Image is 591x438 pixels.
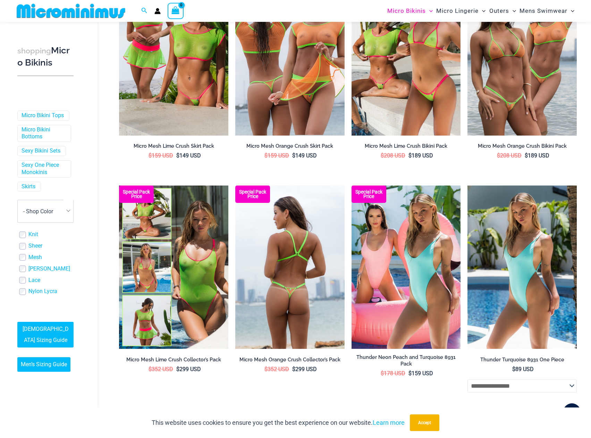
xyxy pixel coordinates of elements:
span: $ [512,366,515,372]
bdi: 149 USD [176,152,201,159]
a: Account icon link [154,8,161,14]
bdi: 159 USD [408,370,433,377]
h2: Thunder Turquoise 8931 One Piece [467,357,577,363]
a: Micro Mesh Lime Crush Collector’s Pack [119,357,228,366]
b: Special Pack Price [119,190,154,199]
a: Micro Mesh Lime Crush Skirt Pack [119,143,228,152]
span: $ [292,366,295,372]
img: Thunder Turquoise 8931 One Piece 03 [467,186,577,349]
a: Lace [28,277,40,284]
a: OutersMenu ToggleMenu Toggle [488,2,518,20]
a: Thunder Turquoise 8931 One Piece [467,357,577,366]
span: $ [149,366,152,372]
bdi: 178 USD [381,370,405,377]
a: Men’s Sizing Guide [17,357,70,372]
bdi: 208 USD [381,152,405,159]
a: Sheer [28,243,42,250]
a: Collectors Pack Orange Micro Mesh Orange Crush 801 One Piece 02Micro Mesh Orange Crush 801 One Pi... [235,186,345,349]
h2: Micro Mesh Orange Crush Skirt Pack [235,143,345,149]
a: Knit [28,231,38,239]
a: Micro Mesh Lime Crush Bikini Pack [352,143,461,152]
h2: Micro Mesh Lime Crush Bikini Pack [352,143,461,149]
a: Micro BikinisMenu ToggleMenu Toggle [386,2,434,20]
span: Menu Toggle [509,2,516,20]
span: $ [408,152,412,159]
a: Mens SwimwearMenu ToggleMenu Toggle [518,2,576,20]
nav: Site Navigation [385,1,577,21]
span: - Shop Color [18,200,73,223]
bdi: 352 USD [264,366,289,372]
a: Collectors Pack Lime Micro Mesh Lime Crush 366 Crop Top 456 Micro 05Micro Mesh Lime Crush 366 Cro... [119,186,228,349]
span: $ [408,370,412,377]
bdi: 89 USD [512,366,534,372]
span: $ [381,370,384,377]
img: Collectors Pack Lime [119,186,228,349]
h2: Micro Mesh Orange Crush Collector’s Pack [235,357,345,363]
a: Thunder Neon Peach and Turquoise 8931 Pack [352,354,461,370]
a: Thunder Turquoise 8931 One Piece 03Thunder Turquoise 8931 One Piece 05Thunder Turquoise 8931 One ... [467,186,577,349]
span: Micro Bikinis [387,2,426,20]
span: $ [264,152,268,159]
a: Thunder Pack Thunder Turquoise 8931 One Piece 09v2Thunder Turquoise 8931 One Piece 09v2 [352,186,461,349]
a: Nylon Lycra [28,288,57,295]
span: Menu Toggle [426,2,433,20]
a: Micro Bikini Tops [22,112,64,119]
bdi: 352 USD [149,366,173,372]
a: Micro Mesh Orange Crush Skirt Pack [235,143,345,152]
b: Special Pack Price [352,190,386,199]
a: Micro Bikini Bottoms [22,126,66,141]
span: Menu Toggle [567,2,574,20]
h2: Micro Mesh Lime Crush Collector’s Pack [119,357,228,363]
button: Accept [410,414,439,431]
img: MM SHOP LOGO FLAT [14,3,128,19]
a: Micro Mesh Orange Crush Bikini Pack [467,143,577,152]
bdi: 189 USD [408,152,433,159]
span: Menu Toggle [479,2,486,20]
span: Micro Lingerie [436,2,479,20]
span: $ [264,366,268,372]
a: [PERSON_NAME] [28,265,70,273]
a: Micro Mesh Orange Crush Collector’s Pack [235,357,345,366]
a: Search icon link [141,7,147,15]
h2: Micro Mesh Lime Crush Skirt Pack [119,143,228,149]
a: Skirts [22,183,35,190]
a: View Shopping Cart, empty [168,3,184,19]
a: Mesh [28,254,42,261]
span: Mens Swimwear [520,2,567,20]
span: $ [292,152,295,159]
bdi: 208 USD [497,152,522,159]
p: This website uses cookies to ensure you get the best experience on our website. [152,418,405,428]
img: Thunder Pack [352,186,461,349]
bdi: 159 USD [149,152,173,159]
bdi: 299 USD [292,366,317,372]
img: Micro Mesh Orange Crush 801 One Piece 02 [235,186,345,349]
span: shopping [17,46,51,55]
span: Outers [489,2,509,20]
a: Sexy Bikini Sets [22,148,60,155]
span: - Shop Color [23,208,53,215]
span: $ [176,366,179,372]
bdi: 149 USD [292,152,317,159]
a: Learn more [373,419,405,426]
span: $ [176,152,179,159]
h2: Micro Mesh Orange Crush Bikini Pack [467,143,577,149]
bdi: 299 USD [176,366,201,372]
b: Special Pack Price [235,190,270,199]
h2: Thunder Neon Peach and Turquoise 8931 Pack [352,354,461,367]
bdi: 159 USD [264,152,289,159]
bdi: 189 USD [525,152,549,159]
span: $ [525,152,528,159]
h3: Micro Bikinis [17,45,74,69]
span: $ [149,152,152,159]
span: - Shop Color [17,200,74,223]
a: Sexy One Piece Monokinis [22,162,66,176]
a: Micro LingerieMenu ToggleMenu Toggle [434,2,487,20]
a: [DEMOGRAPHIC_DATA] Sizing Guide [17,322,74,347]
span: $ [381,152,384,159]
span: $ [497,152,500,159]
